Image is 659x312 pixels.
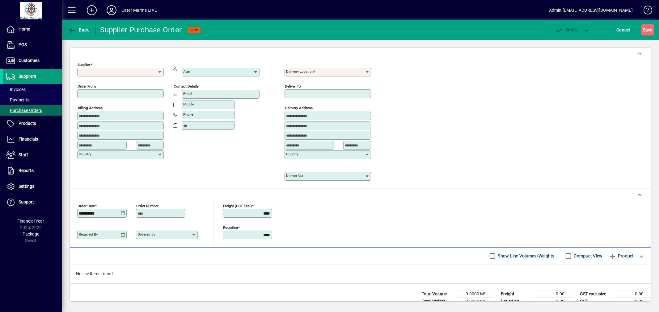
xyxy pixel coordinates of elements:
mat-label: Attn [183,69,190,74]
span: Home [19,27,30,31]
mat-label: Phone [183,112,193,117]
mat-label: Deliver via [286,174,303,178]
mat-label: Country [286,152,298,156]
a: Home [3,22,62,37]
span: ave [643,25,653,35]
label: Compact View [573,253,603,259]
mat-label: Freight (GST excl) [223,203,252,208]
a: Settings [3,179,62,194]
a: Support [3,195,62,210]
mat-label: Order date [78,203,95,208]
span: Purchase Orders [6,108,42,113]
a: Staff [3,147,62,163]
span: Invoices [6,87,26,92]
td: GST exclusive [577,290,614,298]
a: Financials [3,132,62,147]
td: Rounding [498,298,535,305]
span: Support [19,199,34,204]
span: POS [19,42,27,47]
span: S [643,27,645,32]
mat-label: Mobile [183,102,194,106]
span: Back [68,27,89,32]
div: Supplier Purchase Order [100,25,182,35]
td: GST [577,298,614,305]
span: Staff [19,152,28,157]
td: Total Weight [419,298,456,305]
a: POS [3,37,62,53]
span: Cancel [617,25,630,35]
label: Show Line Volumes/Weights [497,253,555,259]
app-page-header-button: Back [62,24,96,35]
td: 0.00 [614,298,651,305]
mat-label: Delivery Location [286,69,314,74]
mat-label: Supplier [78,63,90,67]
span: Customers [19,58,40,63]
div: Admin [EMAIL_ADDRESS][DOMAIN_NAME] [549,5,633,15]
span: Products [19,121,36,126]
mat-label: Email [183,92,192,96]
mat-label: Deliver To [285,84,301,88]
span: Order [556,27,577,32]
button: Cancel [615,24,632,35]
a: Purchase Orders [3,105,62,116]
a: Reports [3,163,62,179]
span: Package [23,232,39,236]
a: Knowledge Base [639,1,651,21]
span: Payments [6,97,29,102]
button: Save [641,24,654,35]
span: Reports [19,168,34,173]
a: Customers [3,53,62,68]
td: 0.0000 Kg [456,298,493,305]
mat-label: Order number [136,203,158,208]
span: NEW [190,28,198,32]
span: Financials [19,137,38,142]
button: Order [552,24,581,35]
td: 0.00 [614,290,651,298]
span: Settings [19,184,34,189]
mat-label: Order from [78,84,96,88]
a: Invoices [3,84,62,95]
a: Payments [3,95,62,105]
mat-label: Ordered by [137,232,155,236]
div: No line items found [70,265,651,283]
td: 0.0000 M³ [456,290,493,298]
button: Add [82,5,102,16]
a: Products [3,116,62,131]
td: 0.00 [535,290,572,298]
div: Cater Marine LIVE [121,5,157,15]
button: Back [67,24,91,35]
button: Profile [102,5,121,16]
td: Total Volume [419,290,456,298]
mat-label: Country [79,152,91,156]
mat-label: Rounding [223,225,238,229]
td: Freight [498,290,535,298]
span: Suppliers [19,74,36,79]
mat-label: Required by [79,232,98,236]
span: Financial Year [18,219,44,224]
td: 0.00 [535,298,572,305]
